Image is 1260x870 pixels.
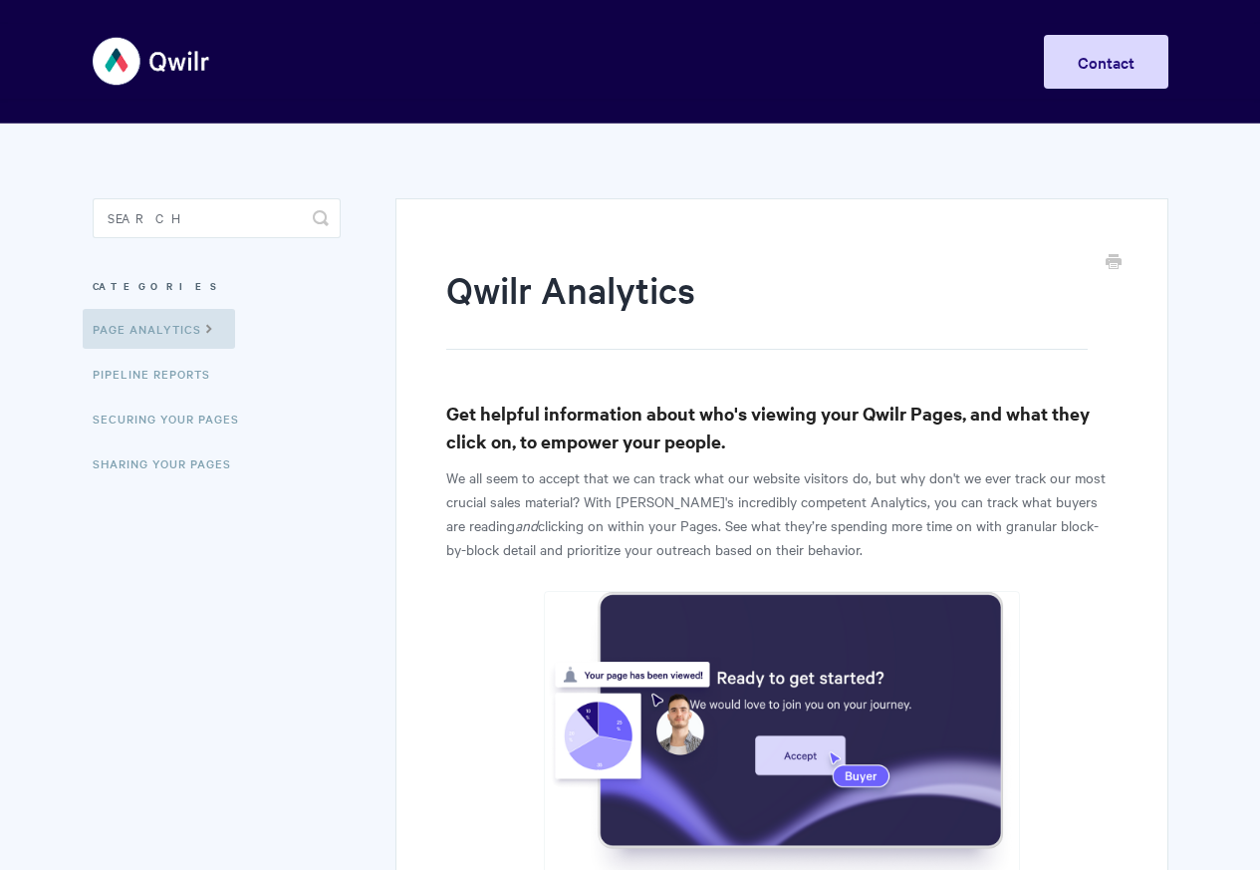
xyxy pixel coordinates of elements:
[1106,252,1122,274] a: Print this Article
[93,268,341,304] h3: Categories
[93,443,246,483] a: Sharing Your Pages
[93,198,341,238] input: Search
[446,400,1117,455] h3: Get helpful information about who's viewing your Qwilr Pages, and what they click on, to empower ...
[83,309,235,349] a: Page Analytics
[1044,35,1168,89] a: Contact
[93,24,211,99] img: Qwilr Help Center
[93,399,254,438] a: Securing Your Pages
[446,264,1087,350] h1: Qwilr Analytics
[515,515,538,535] em: and
[93,354,225,394] a: Pipeline reports
[446,465,1117,561] p: We all seem to accept that we can track what our website visitors do, but why don't we ever track...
